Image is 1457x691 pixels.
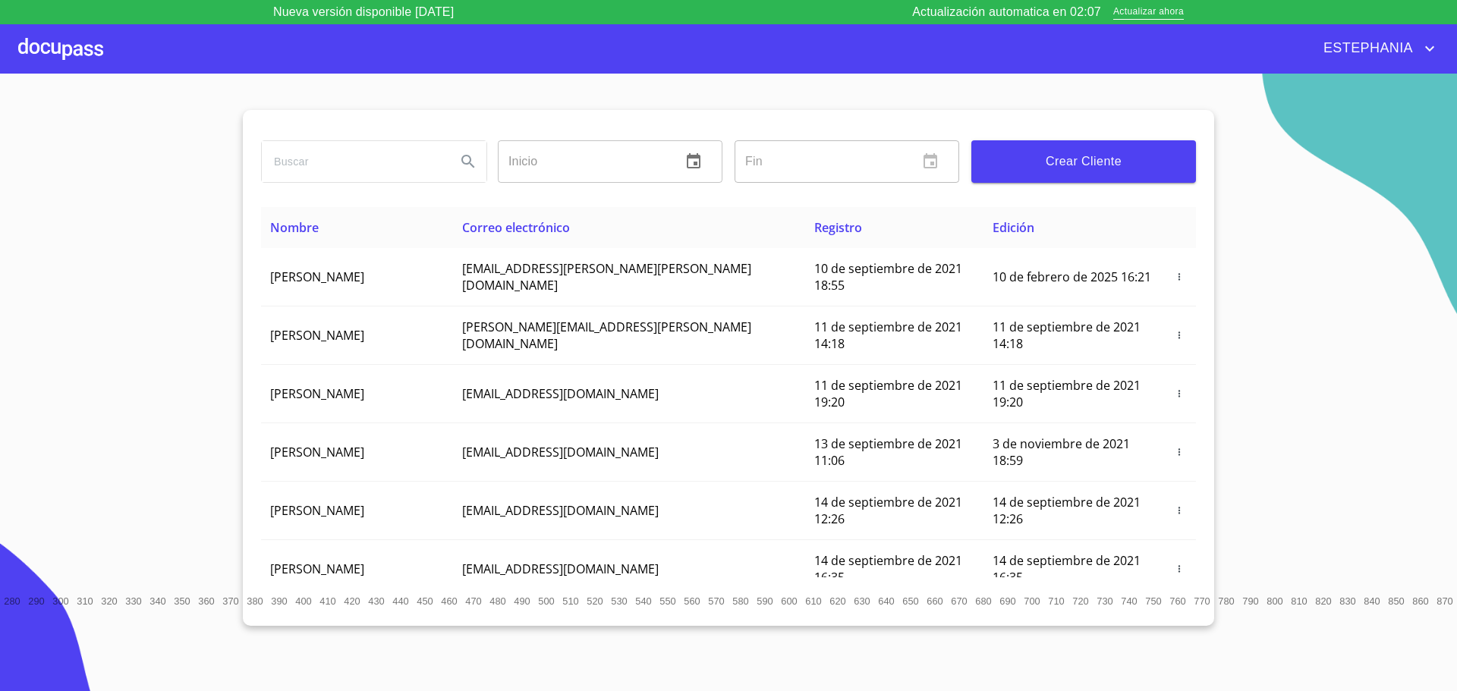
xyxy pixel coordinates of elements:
[1169,595,1185,607] span: 760
[462,561,659,577] span: [EMAIL_ADDRESS][DOMAIN_NAME]
[247,595,263,607] span: 380
[1312,36,1439,61] button: account of current user
[993,269,1151,285] span: 10 de febrero de 2025 16:21
[704,589,728,614] button: 570
[465,595,481,607] span: 470
[829,595,845,607] span: 620
[1238,589,1263,614] button: 790
[450,143,486,180] button: Search
[270,502,364,519] span: [PERSON_NAME]
[489,595,505,607] span: 480
[486,589,510,614] button: 480
[121,589,146,614] button: 330
[270,269,364,285] span: [PERSON_NAME]
[1214,589,1238,614] button: 780
[1113,5,1184,20] span: Actualizar ahora
[149,595,165,607] span: 340
[728,589,753,614] button: 580
[912,3,1101,21] p: Actualización automatica en 02:07
[923,589,947,614] button: 660
[1263,589,1287,614] button: 800
[947,589,971,614] button: 670
[587,595,603,607] span: 520
[270,219,319,236] span: Nombre
[222,595,238,607] span: 370
[753,589,777,614] button: 590
[777,589,801,614] button: 600
[659,595,675,607] span: 550
[814,377,962,410] span: 11 de septiembre de 2021 19:20
[732,595,748,607] span: 580
[902,595,918,607] span: 650
[462,502,659,519] span: [EMAIL_ADDRESS][DOMAIN_NAME]
[993,494,1141,527] span: 14 de septiembre de 2021 12:26
[462,260,751,294] span: [EMAIL_ADDRESS][PERSON_NAME][PERSON_NAME][DOMAIN_NAME]
[559,589,583,614] button: 510
[611,595,627,607] span: 530
[534,589,559,614] button: 500
[1360,589,1384,614] button: 840
[1312,36,1421,61] span: ESTEPHANIA
[77,595,93,607] span: 310
[814,494,962,527] span: 14 de septiembre de 2021 12:26
[996,589,1020,614] button: 690
[781,595,797,607] span: 600
[983,151,1184,172] span: Crear Cliente
[814,319,962,352] span: 11 de septiembre de 2021 14:18
[1291,595,1307,607] span: 810
[364,589,389,614] button: 430
[73,589,97,614] button: 310
[270,444,364,460] span: [PERSON_NAME]
[814,219,862,236] span: Registro
[1433,589,1457,614] button: 870
[295,595,311,607] span: 400
[1072,595,1088,607] span: 720
[1339,595,1355,607] span: 830
[975,595,991,607] span: 680
[1194,595,1210,607] span: 770
[1287,589,1311,614] button: 810
[1166,589,1190,614] button: 760
[1242,595,1258,607] span: 790
[631,589,656,614] button: 540
[999,595,1015,607] span: 690
[417,595,433,607] span: 450
[1121,595,1137,607] span: 740
[271,595,287,607] span: 390
[1117,589,1141,614] button: 740
[461,589,486,614] button: 470
[656,589,680,614] button: 550
[1218,595,1234,607] span: 780
[708,595,724,607] span: 570
[437,589,461,614] button: 460
[1020,589,1044,614] button: 700
[801,589,826,614] button: 610
[538,595,554,607] span: 500
[262,141,444,182] input: search
[392,595,408,607] span: 440
[270,385,364,402] span: [PERSON_NAME]
[441,595,457,607] span: 460
[52,595,68,607] span: 300
[971,589,996,614] button: 680
[344,595,360,607] span: 420
[1093,589,1117,614] button: 730
[270,327,364,344] span: [PERSON_NAME]
[1068,589,1093,614] button: 720
[898,589,923,614] button: 650
[28,595,44,607] span: 290
[514,595,530,607] span: 490
[805,595,821,607] span: 610
[814,552,962,586] span: 14 de septiembre de 2021 16:35
[826,589,850,614] button: 620
[125,595,141,607] span: 330
[971,140,1196,183] button: Crear Cliente
[1024,595,1040,607] span: 700
[413,589,437,614] button: 450
[97,589,121,614] button: 320
[850,589,874,614] button: 630
[993,552,1141,586] span: 14 de septiembre de 2021 16:35
[1384,589,1408,614] button: 850
[607,589,631,614] button: 530
[273,3,454,21] p: Nueva versión disponible [DATE]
